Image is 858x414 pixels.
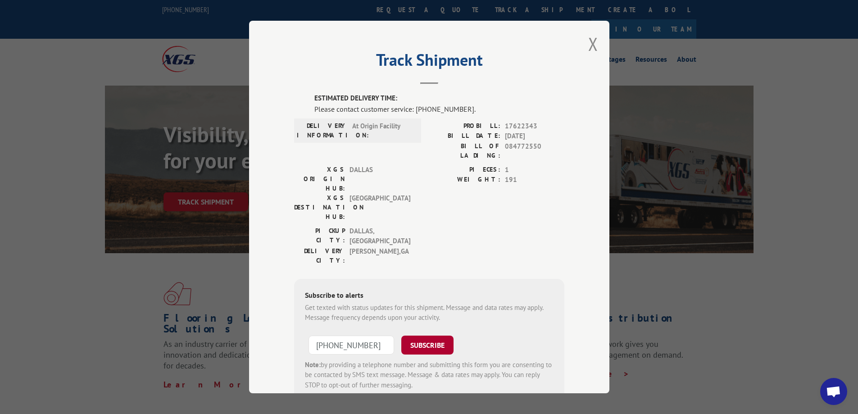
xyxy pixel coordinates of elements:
[305,303,554,323] div: Get texted with status updates for this shipment. Message and data rates may apply. Message frequ...
[505,141,564,160] span: 084772550
[350,193,410,222] span: [GEOGRAPHIC_DATA]
[429,175,500,185] label: WEIGHT:
[505,121,564,132] span: 17622343
[429,141,500,160] label: BILL OF LADING:
[294,246,345,265] label: DELIVERY CITY:
[294,54,564,71] h2: Track Shipment
[429,121,500,132] label: PROBILL:
[305,360,554,391] div: by providing a telephone number and submitting this form you are consenting to be contacted by SM...
[350,165,410,193] span: DALLAS
[350,246,410,265] span: [PERSON_NAME] , GA
[505,175,564,185] span: 191
[314,93,564,104] label: ESTIMATED DELIVERY TIME:
[294,226,345,246] label: PICKUP CITY:
[305,290,554,303] div: Subscribe to alerts
[314,104,564,114] div: Please contact customer service: [PHONE_NUMBER].
[297,121,348,140] label: DELIVERY INFORMATION:
[429,131,500,141] label: BILL DATE:
[588,32,598,56] button: Close modal
[294,165,345,193] label: XGS ORIGIN HUB:
[820,378,847,405] div: Open chat
[505,165,564,175] span: 1
[305,360,321,369] strong: Note:
[309,336,394,355] input: Phone Number
[352,121,413,140] span: At Origin Facility
[429,165,500,175] label: PIECES:
[350,226,410,246] span: DALLAS , [GEOGRAPHIC_DATA]
[401,336,454,355] button: SUBSCRIBE
[505,131,564,141] span: [DATE]
[294,193,345,222] label: XGS DESTINATION HUB:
